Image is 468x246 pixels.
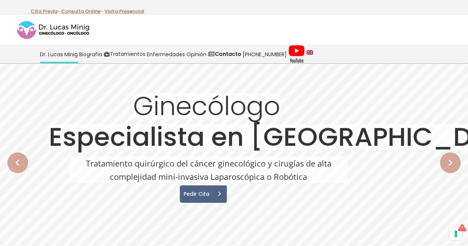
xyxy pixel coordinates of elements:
[31,8,57,15] a: Cita Previa
[78,46,103,63] a: Biografía
[186,46,207,63] a: Opinión
[242,46,287,63] a: [PHONE_NUMBER]
[180,191,211,196] span: Pedir Cita
[110,50,145,58] span: Tratamientos
[104,8,144,15] a: Visita Presencial
[133,93,280,119] rs-layer: Ginecólogo
[79,50,102,59] span: Biografía
[306,46,314,63] a: language english
[207,46,242,63] a: Contacto
[186,50,206,59] span: Opinión
[147,50,185,59] span: Enfermedades
[180,185,227,203] a: Pedir Cita
[215,50,241,58] strong: Contacto
[40,50,78,59] span: Dr. Lucas Minig
[146,46,186,63] a: Enfermedades
[243,50,287,59] span: [PHONE_NUMBER]
[61,7,103,16] p: -
[39,46,78,63] a: Dr. Lucas Minig
[306,50,313,55] img: language english
[287,46,306,63] a: Videos Youtube Ginecología
[70,156,347,183] rs-layer: Tratamiento quirúrgico del cáncer ginecológico y cirugías de alta complejidad mini-invasiva Lapar...
[103,46,146,63] a: Tratamientos
[31,7,60,16] p: -
[288,45,305,64] img: Videos Youtube Ginecología
[61,8,101,15] a: Consulta Online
